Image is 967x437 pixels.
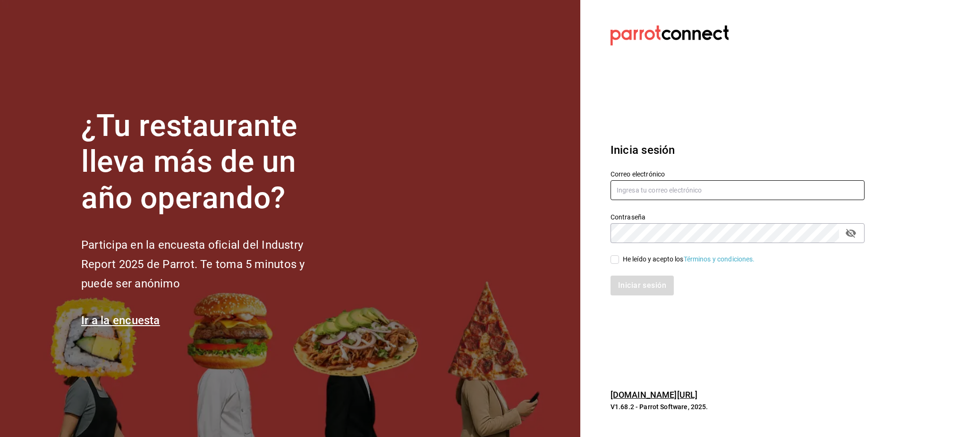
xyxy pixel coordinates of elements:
[611,180,865,200] input: Ingresa tu correo electrónico
[611,170,865,177] label: Correo electrónico
[611,142,865,159] h3: Inicia sesión
[623,254,755,264] div: He leído y acepto los
[611,390,697,400] a: [DOMAIN_NAME][URL]
[611,402,865,412] p: V1.68.2 - Parrot Software, 2025.
[81,235,336,293] h2: Participa en la encuesta oficial del Industry Report 2025 de Parrot. Te toma 5 minutos y puede se...
[81,108,336,217] h1: ¿Tu restaurante lleva más de un año operando?
[611,213,865,220] label: Contraseña
[684,255,755,263] a: Términos y condiciones.
[843,225,859,241] button: passwordField
[81,314,160,327] a: Ir a la encuesta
